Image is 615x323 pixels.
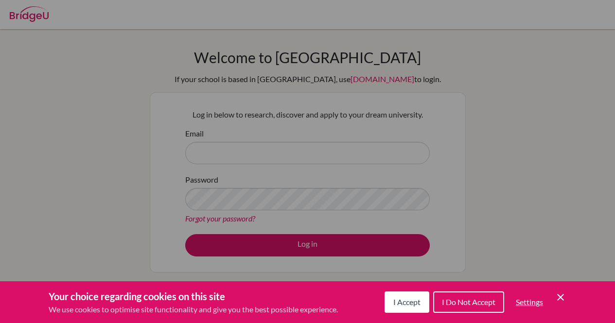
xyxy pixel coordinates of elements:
button: I Do Not Accept [433,291,504,313]
button: I Accept [385,291,429,313]
h3: Your choice regarding cookies on this site [49,289,338,304]
button: Save and close [555,291,566,303]
span: I Accept [393,297,421,306]
span: I Do Not Accept [442,297,495,306]
button: Settings [508,292,551,312]
p: We use cookies to optimise site functionality and give you the best possible experience. [49,304,338,315]
span: Settings [516,297,543,306]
